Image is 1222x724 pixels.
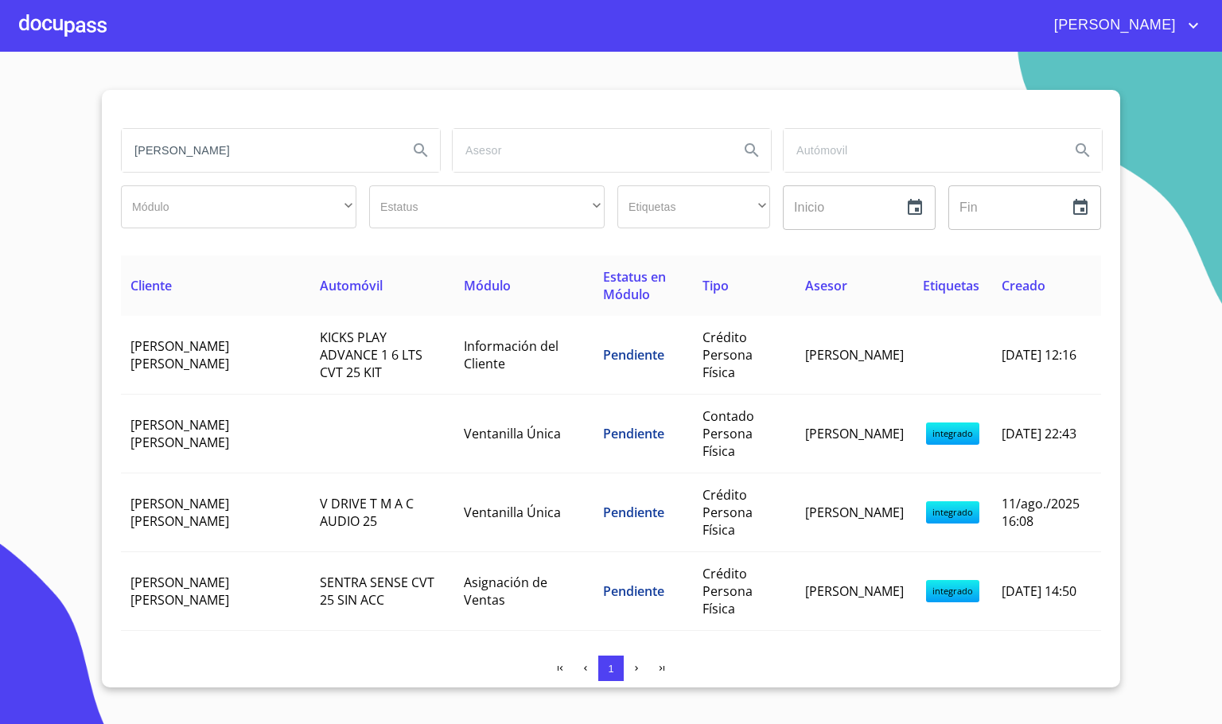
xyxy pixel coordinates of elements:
span: [DATE] 22:43 [1002,425,1076,442]
span: [PERSON_NAME] [1042,13,1184,38]
input: search [122,129,395,172]
span: [DATE] 14:50 [1002,582,1076,600]
span: [PERSON_NAME] [PERSON_NAME] [130,337,229,372]
span: Asignación de Ventas [464,574,547,609]
button: Search [402,131,440,169]
span: V DRIVE T M A C AUDIO 25 [320,495,414,530]
span: Pendiente [603,346,664,364]
span: [PERSON_NAME] [PERSON_NAME] [130,495,229,530]
span: [DATE] 12:16 [1002,346,1076,364]
div: ​ [617,185,770,228]
span: Estatus en Módulo [603,268,666,303]
span: integrado [926,580,979,602]
span: Etiquetas [923,277,979,294]
span: 1 [608,663,613,675]
span: Información del Cliente [464,337,558,372]
button: 1 [598,656,624,681]
span: Cliente [130,277,172,294]
input: search [784,129,1057,172]
span: Crédito Persona Física [702,486,753,539]
span: Pendiente [603,504,664,521]
button: Search [733,131,771,169]
span: Crédito Persona Física [702,565,753,617]
span: [PERSON_NAME] [805,346,904,364]
span: Pendiente [603,425,664,442]
span: 11/ago./2025 16:08 [1002,495,1080,530]
span: Módulo [464,277,511,294]
span: [PERSON_NAME] [PERSON_NAME] [130,574,229,609]
span: integrado [926,422,979,445]
span: [PERSON_NAME] [805,425,904,442]
span: Asesor [805,277,847,294]
span: [PERSON_NAME] [805,582,904,600]
span: Creado [1002,277,1045,294]
span: [PERSON_NAME] [805,504,904,521]
span: Pendiente [603,582,664,600]
span: KICKS PLAY ADVANCE 1 6 LTS CVT 25 KIT [320,329,422,381]
span: Crédito Persona Física [702,329,753,381]
span: Tipo [702,277,729,294]
span: [PERSON_NAME] [PERSON_NAME] [130,416,229,451]
button: Search [1064,131,1102,169]
span: Ventanilla Única [464,425,561,442]
input: search [453,129,726,172]
div: ​ [369,185,605,228]
span: SENTRA SENSE CVT 25 SIN ACC [320,574,434,609]
span: Contado Persona Física [702,407,754,460]
span: Ventanilla Única [464,504,561,521]
div: ​ [121,185,356,228]
button: account of current user [1042,13,1203,38]
span: integrado [926,501,979,524]
span: Automóvil [320,277,383,294]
